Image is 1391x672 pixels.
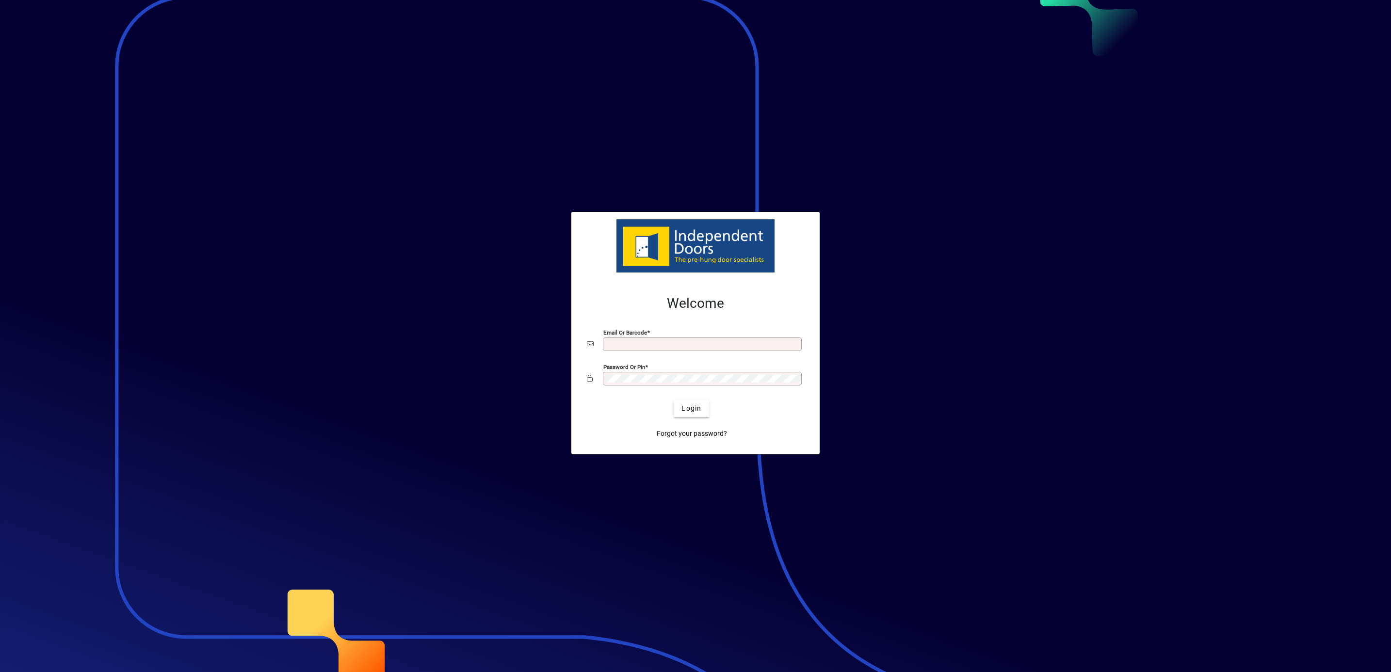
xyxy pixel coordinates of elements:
[603,329,647,336] mat-label: Email or Barcode
[657,429,727,439] span: Forgot your password?
[653,425,731,443] a: Forgot your password?
[674,400,709,417] button: Login
[681,403,701,414] span: Login
[587,295,804,312] h2: Welcome
[603,363,645,370] mat-label: Password or Pin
